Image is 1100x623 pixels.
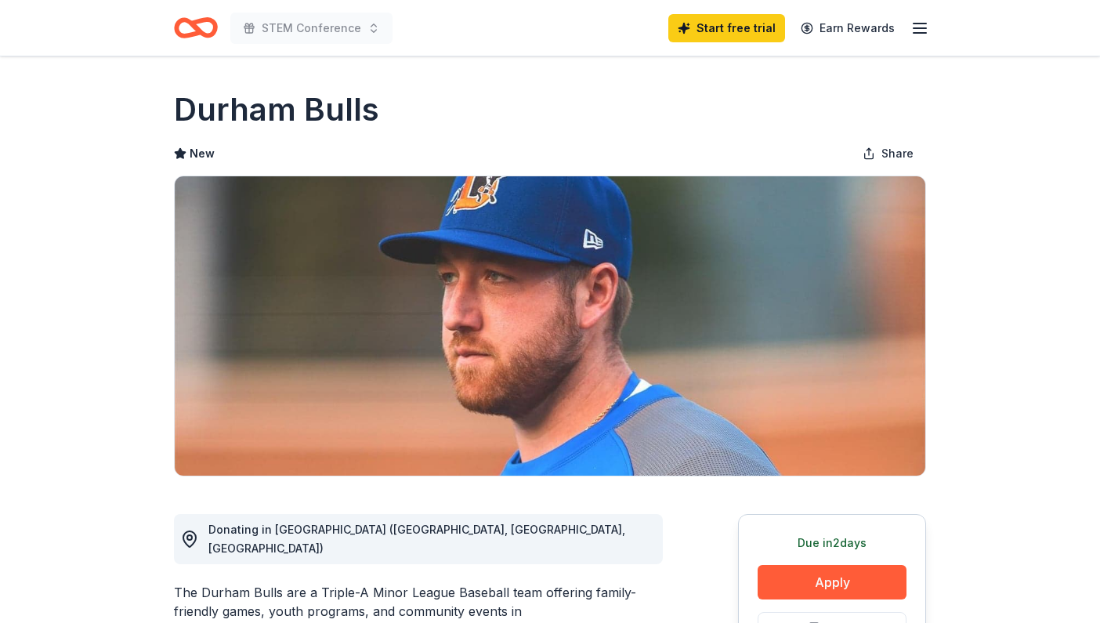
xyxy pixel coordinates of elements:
[175,176,925,476] img: Image for Durham Bulls
[190,144,215,163] span: New
[208,523,625,555] span: Donating in [GEOGRAPHIC_DATA] ([GEOGRAPHIC_DATA], [GEOGRAPHIC_DATA], [GEOGRAPHIC_DATA])
[230,13,393,44] button: STEM Conference
[668,14,785,42] a: Start free trial
[174,88,379,132] h1: Durham Bulls
[262,19,361,38] span: STEM Conference
[881,144,914,163] span: Share
[850,138,926,169] button: Share
[758,565,906,599] button: Apply
[791,14,904,42] a: Earn Rewards
[174,9,218,46] a: Home
[758,534,906,552] div: Due in 2 days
